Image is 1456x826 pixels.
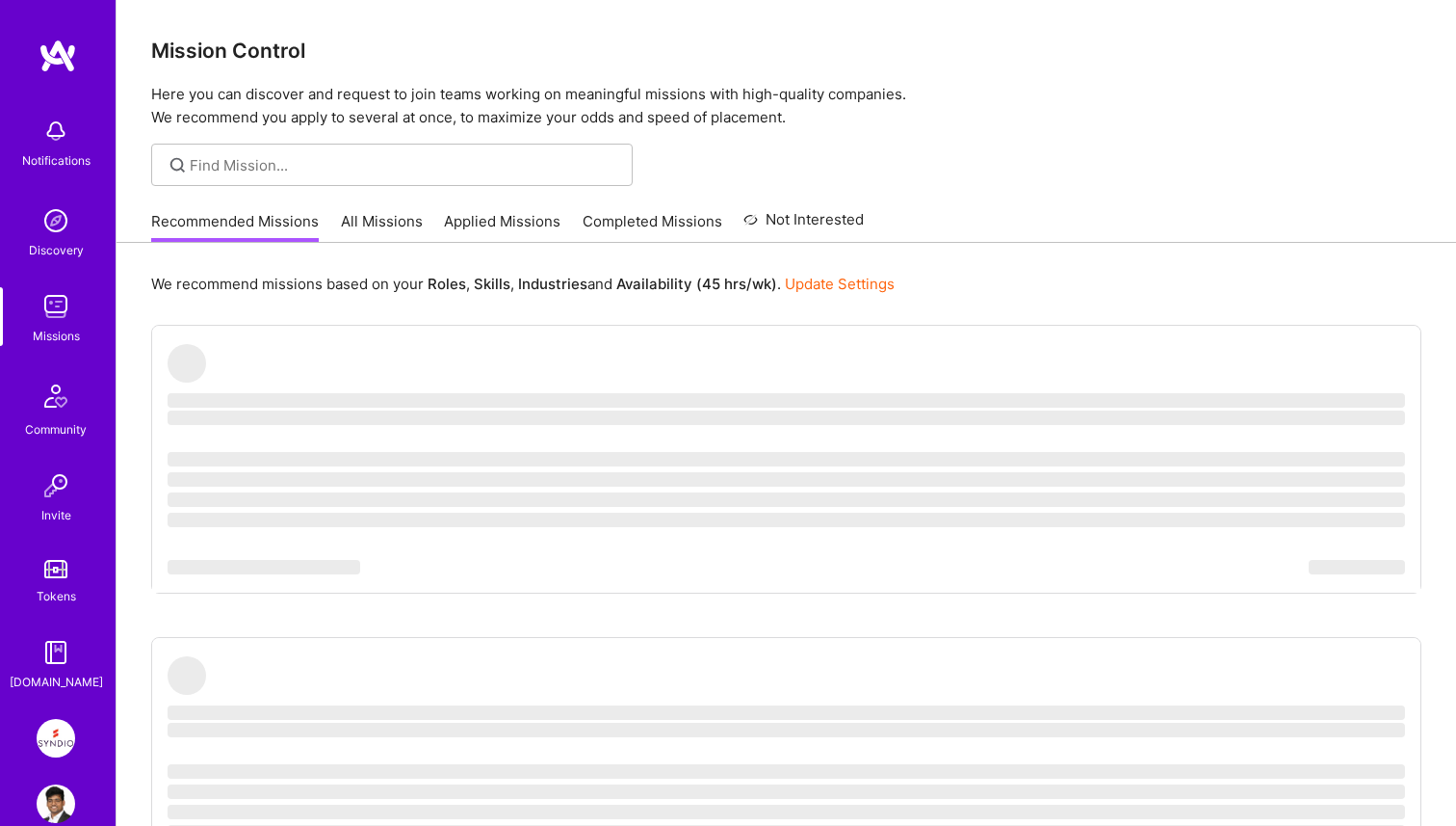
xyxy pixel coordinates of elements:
img: logo [39,39,77,73]
a: Recommended Missions [151,211,319,243]
div: Community [25,419,87,440]
img: guide book [37,633,75,672]
input: Find Mission... [190,155,618,175]
a: Update Settings [785,275,895,293]
p: We recommend missions based on your , , and . [151,274,895,294]
img: Team for: Transformation Engine Modernization [37,719,75,758]
div: Discovery [29,240,84,260]
b: Skills [474,275,510,293]
p: Here you can discover and request to join teams working on meaningful missions with high-quality ... [151,83,1421,129]
img: bell [37,112,75,150]
a: Not Interested [743,208,864,243]
img: tokens [44,560,67,578]
img: Community [33,373,79,419]
img: User Avatar [37,785,75,823]
img: discovery [37,201,75,240]
div: Tokens [37,586,76,606]
a: Team for: Transformation Engine Modernization [32,719,80,758]
a: All Missions [341,211,423,243]
i: icon SearchGrey [167,154,189,176]
div: Notifications [22,150,91,171]
div: Missions [33,326,80,346]
b: Availability (45 hrs/wk) [616,275,777,293]
img: Invite [37,466,75,505]
b: Industries [518,275,587,293]
a: User Avatar [32,785,80,823]
b: Roles [428,275,466,293]
div: Invite [41,505,71,525]
h3: Mission Control [151,39,1421,63]
img: teamwork [37,287,75,326]
a: Completed Missions [583,211,722,243]
a: Applied Missions [444,211,560,243]
div: [DOMAIN_NAME] [10,672,103,692]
